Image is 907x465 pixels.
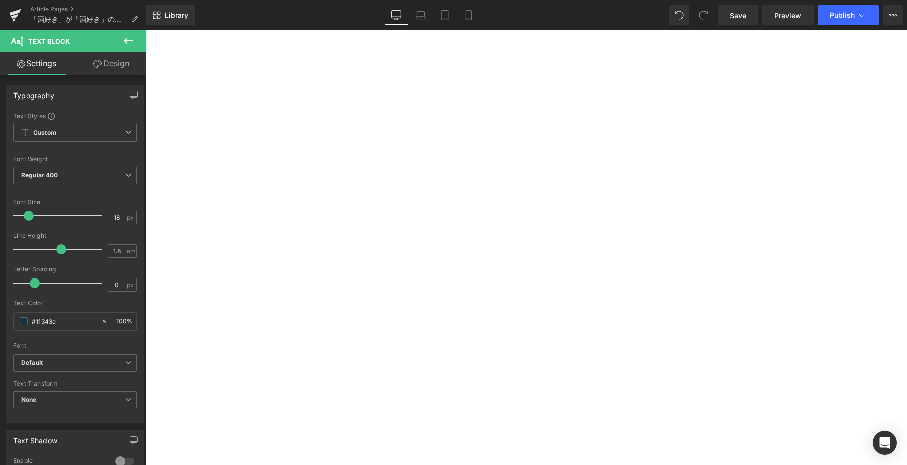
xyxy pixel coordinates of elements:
span: em [127,248,135,254]
button: Publish [818,5,879,25]
a: Laptop [409,5,433,25]
button: Redo [693,5,714,25]
span: 「酒好き」が「酒好き」のために配信する[PERSON_NAME]LIVE [30,15,127,23]
span: Library [165,11,188,20]
button: Undo [669,5,689,25]
b: None [21,396,37,403]
div: Font Weight [13,156,137,163]
b: Custom [33,129,56,137]
a: Preview [762,5,814,25]
span: Text Block [28,37,70,45]
a: Article Pages [30,5,146,13]
a: Mobile [457,5,481,25]
a: New Library [146,5,195,25]
div: Font [13,342,137,349]
a: Tablet [433,5,457,25]
div: Text Color [13,300,137,307]
div: Line Height [13,232,137,239]
div: Open Intercom Messenger [873,431,897,455]
input: Color [32,316,96,327]
button: More [883,5,903,25]
div: Text Shadow [13,431,57,445]
span: px [127,214,135,221]
span: Publish [830,11,855,19]
div: % [112,313,136,330]
span: Preview [774,10,801,21]
span: Save [730,10,746,21]
a: Desktop [384,5,409,25]
span: px [127,282,135,288]
div: Letter Spacing [13,266,137,273]
div: Font Size [13,199,137,206]
div: Text Styles [13,112,137,120]
a: Design [75,52,148,75]
b: Regular 400 [21,171,58,179]
i: Default [21,359,43,367]
div: Typography [13,85,54,100]
div: Text Transform [13,380,137,387]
